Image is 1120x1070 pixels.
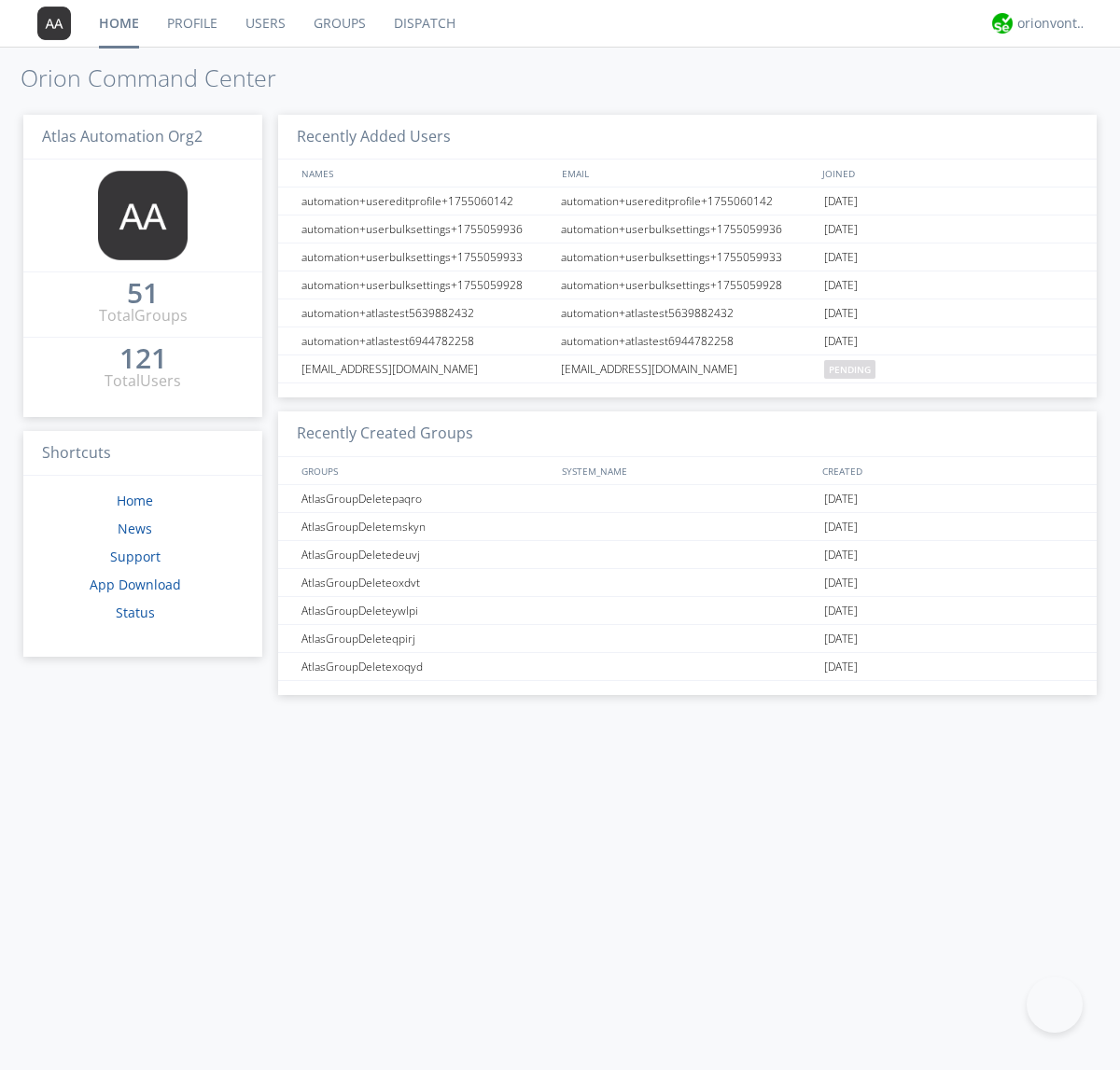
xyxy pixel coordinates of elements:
a: AtlasGroupDeleteoxdvt[DATE] [278,569,1097,597]
div: AtlasGroupDeletepaqro [297,485,555,512]
div: automation+userbulksettings+1755059936 [556,215,819,243]
div: automation+usereditprofile+1755060142 [556,188,819,215]
a: [EMAIL_ADDRESS][DOMAIN_NAME][EMAIL_ADDRESS][DOMAIN_NAME]pending [278,355,1097,383]
a: 121 [119,349,167,370]
div: AtlasGroupDeletemskyn [297,513,555,540]
a: Home [117,492,153,509]
a: AtlasGroupDeletedeuvj[DATE] [278,541,1097,569]
div: automation+usereditprofile+1755060142 [297,188,555,215]
a: News [118,520,152,537]
div: automation+userbulksettings+1755059933 [556,243,819,271]
span: [DATE] [824,653,858,681]
a: automation+userbulksettings+1755059936automation+userbulksettings+1755059936[DATE] [278,215,1097,243]
span: [DATE] [824,625,858,653]
div: automation+atlastest6944782258 [297,327,555,354]
div: 51 [127,284,159,302]
div: automation+userbulksettings+1755059933 [297,243,555,271]
div: automation+userbulksettings+1755059936 [297,215,555,243]
img: 29d36aed6fa347d5a1537e7736e6aa13 [992,13,1013,34]
a: Status [116,604,155,621]
div: [EMAIL_ADDRESS][DOMAIN_NAME] [556,355,819,382]
div: 121 [119,349,167,368]
div: [EMAIL_ADDRESS][DOMAIN_NAME] [297,355,555,382]
span: [DATE] [824,188,858,215]
span: [DATE] [824,299,858,327]
a: AtlasGroupDeletepaqro[DATE] [278,485,1097,513]
div: CREATED [818,457,1079,484]
a: App Download [90,576,181,593]
span: [DATE] [824,513,858,541]
div: AtlasGroupDeleteqpirj [297,625,555,652]
a: automation+userbulksettings+1755059933automation+userbulksettings+1755059933[DATE] [278,243,1097,271]
div: GROUPS [297,457,553,484]
span: [DATE] [824,485,858,513]
a: AtlasGroupDeleteywlpi[DATE] [278,597,1097,625]
span: [DATE] [824,541,858,569]
span: [DATE] [824,243,858,271]
span: pending [824,360,875,379]
span: [DATE] [824,215,858,243]
span: Atlas Automation Org2 [42,126,203,146]
div: Total Groups [99,305,188,327]
iframe: Toggle Customer Support [1027,977,1083,1033]
div: SYSTEM_NAME [557,457,818,484]
div: AtlasGroupDeleteoxdvt [297,569,555,596]
div: NAMES [297,160,553,187]
div: orionvontas+atlas+automation+org2 [1017,14,1087,33]
div: AtlasGroupDeletexoqyd [297,653,555,680]
a: automation+atlastest5639882432automation+atlastest5639882432[DATE] [278,299,1097,327]
div: automation+atlastest5639882432 [297,299,555,327]
h3: Shortcuts [23,431,262,477]
a: automation+userbulksettings+1755059928automation+userbulksettings+1755059928[DATE] [278,271,1097,299]
div: EMAIL [557,160,818,187]
span: [DATE] [824,597,858,625]
h3: Recently Created Groups [278,411,1097,457]
a: Support [110,548,161,565]
a: 51 [127,284,159,305]
a: AtlasGroupDeletexoqyd[DATE] [278,653,1097,681]
img: 373638.png [37,7,71,40]
span: [DATE] [824,569,858,597]
div: automation+atlastest5639882432 [556,299,819,327]
div: automation+atlastest6944782258 [556,327,819,354]
img: 373638.png [98,171,188,260]
h3: Recently Added Users [278,115,1097,160]
div: AtlasGroupDeleteywlpi [297,597,555,624]
a: AtlasGroupDeletemskyn[DATE] [278,513,1097,541]
div: AtlasGroupDeletedeuvj [297,541,555,568]
a: AtlasGroupDeleteqpirj[DATE] [278,625,1097,653]
div: automation+userbulksettings+1755059928 [297,271,555,299]
a: automation+atlastest6944782258automation+atlastest6944782258[DATE] [278,327,1097,355]
span: [DATE] [824,271,858,299]
div: automation+userbulksettings+1755059928 [556,271,819,299]
span: [DATE] [824,327,858,355]
div: Total Users [105,370,181,392]
a: automation+usereditprofile+1755060142automation+usereditprofile+1755060142[DATE] [278,188,1097,215]
div: JOINED [818,160,1079,187]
